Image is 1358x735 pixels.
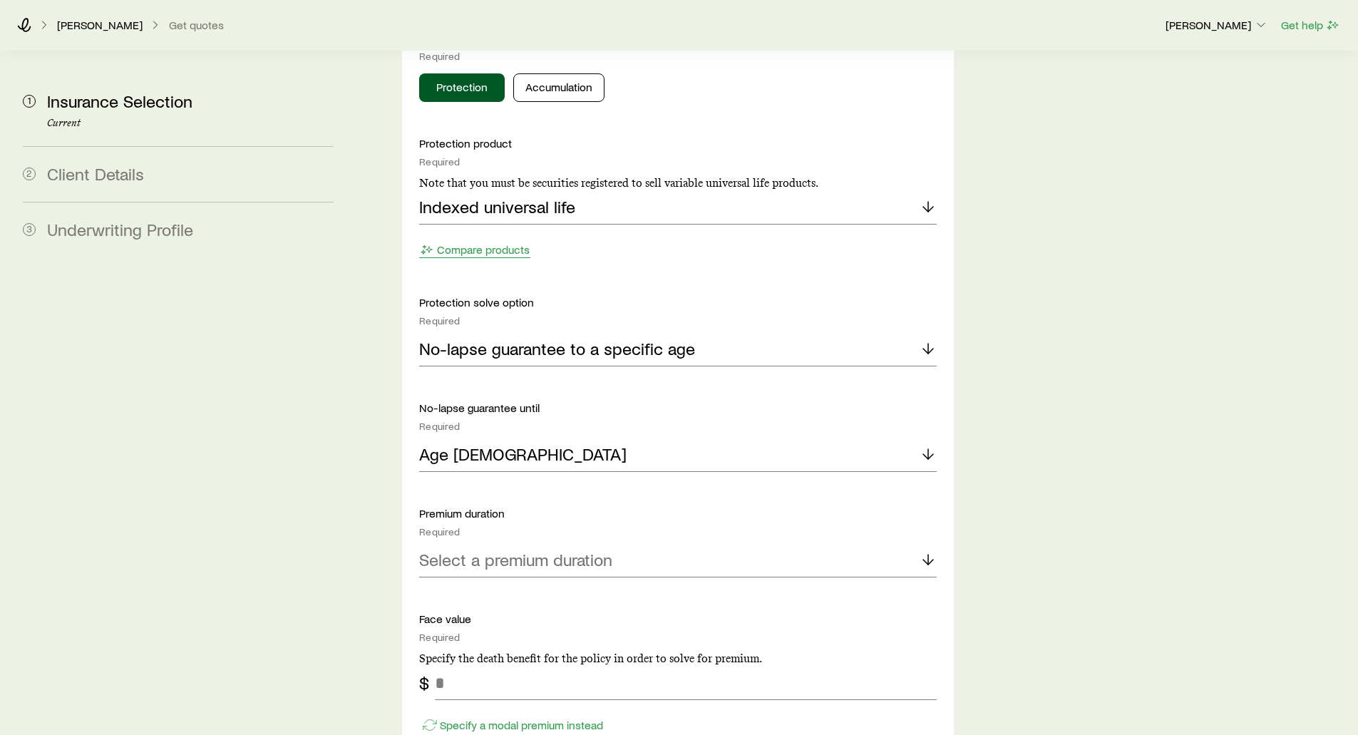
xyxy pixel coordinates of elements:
p: Current [47,118,334,129]
button: Protection [419,73,505,102]
span: Insurance Selection [47,91,192,111]
div: Required [419,421,936,432]
p: [PERSON_NAME] [1166,18,1268,32]
p: Protection solve option [419,295,936,309]
p: No-lapse guarantee to a specific age [419,339,695,359]
div: Required [419,156,936,168]
button: [PERSON_NAME] [1165,17,1269,34]
button: Get help [1280,17,1341,34]
div: Required [419,51,936,62]
p: Note that you must be securities registered to sell variable universal life products. [419,176,936,190]
p: Face value [419,612,936,626]
button: Compare products [419,242,530,258]
span: 2 [23,168,36,180]
span: Client Details [47,163,144,184]
p: Select a premium duration [419,550,612,570]
p: Premium duration [419,506,936,520]
button: Specify a modal premium instead [419,717,604,734]
p: Protection product [419,136,936,150]
p: Age [DEMOGRAPHIC_DATA] [419,444,627,464]
span: 3 [23,223,36,236]
span: Underwriting Profile [47,219,193,240]
div: Required [419,526,936,538]
p: Indexed universal life [419,197,575,217]
button: Accumulation [513,73,605,102]
p: Specify the death benefit for the policy in order to solve for premium. [419,652,936,666]
button: Get quotes [168,19,225,32]
div: Required [419,632,936,643]
p: No-lapse guarantee until [419,401,936,415]
p: Specify a modal premium instead [440,718,603,732]
div: Required [419,315,936,327]
p: [PERSON_NAME] [57,18,143,32]
div: $ [419,673,429,693]
span: 1 [23,95,36,108]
